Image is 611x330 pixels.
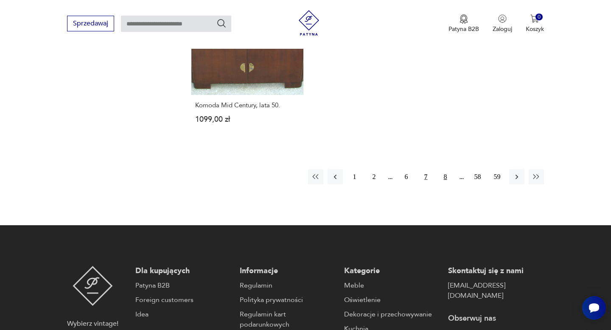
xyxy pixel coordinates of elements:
[135,266,231,276] p: Dla kupujących
[240,295,336,305] a: Polityka prywatności
[135,280,231,291] a: Patyna B2B
[448,313,544,324] p: Obserwuj nas
[67,319,118,329] p: Wybierz vintage!
[399,169,414,185] button: 6
[67,16,114,31] button: Sprzedawaj
[448,25,479,33] p: Patyna B2B
[526,25,544,33] p: Koszyk
[418,169,434,185] button: 7
[526,14,544,33] button: 0Koszyk
[448,266,544,276] p: Skontaktuj się z nami
[448,280,544,301] a: [EMAIL_ADDRESS][DOMAIN_NAME]
[582,296,606,320] iframe: Smartsupp widget button
[135,295,231,305] a: Foreign customers
[195,102,299,109] h3: Komoda Mid Century, lata 50.
[344,295,440,305] a: Oświetlenie
[240,280,336,291] a: Regulamin
[216,18,227,28] button: Szukaj
[470,169,485,185] button: 58
[448,14,479,33] button: Patyna B2B
[498,14,507,23] img: Ikonka użytkownika
[73,266,113,306] img: Patyna - sklep z meblami i dekoracjami vintage
[367,169,382,185] button: 2
[493,25,512,33] p: Zaloguj
[240,266,336,276] p: Informacje
[448,14,479,33] a: Ikona medaluPatyna B2B
[460,14,468,24] img: Ikona medalu
[344,309,440,319] a: Dekoracje i przechowywanie
[240,309,336,330] a: Regulamin kart podarunkowych
[67,21,114,27] a: Sprzedawaj
[493,14,512,33] button: Zaloguj
[347,169,362,185] button: 1
[438,169,453,185] button: 8
[344,280,440,291] a: Meble
[135,309,231,319] a: Idea
[195,116,299,123] p: 1099,00 zł
[296,10,322,36] img: Patyna - sklep z meblami i dekoracjami vintage
[530,14,539,23] img: Ikona koszyka
[490,169,505,185] button: 59
[535,14,543,21] div: 0
[344,266,440,276] p: Kategorie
